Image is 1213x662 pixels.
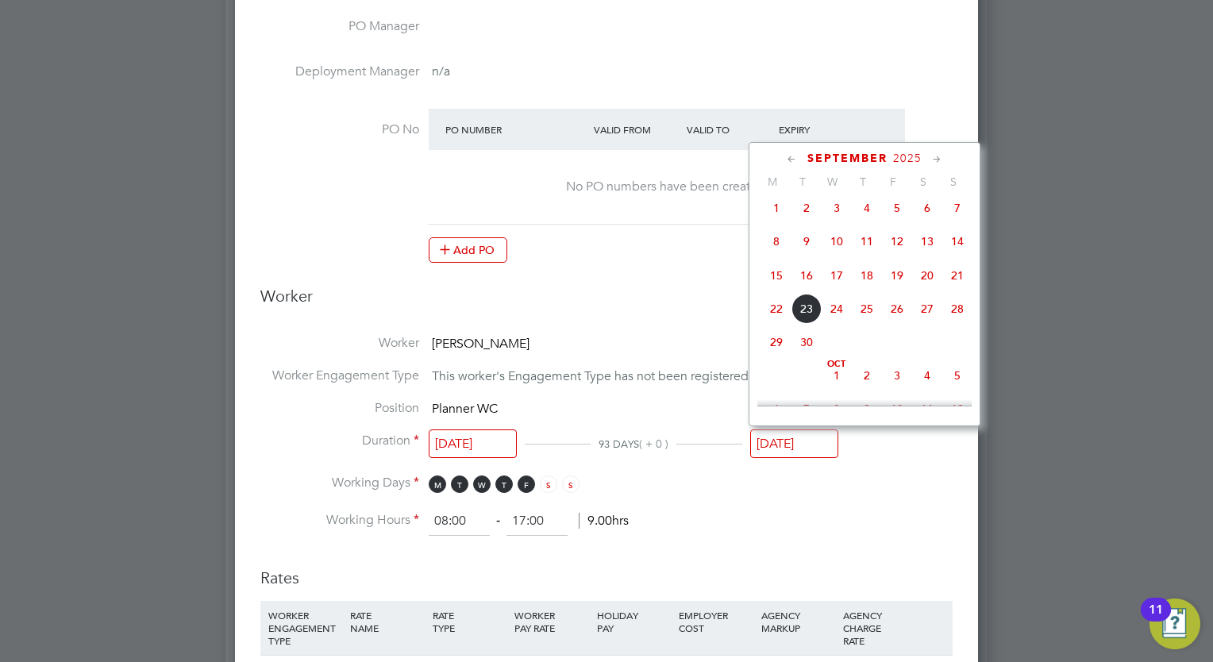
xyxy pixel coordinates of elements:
span: 22 [761,294,791,324]
input: 17:00 [506,507,568,536]
span: S [540,475,557,493]
span: 7 [942,193,972,223]
span: This worker's Engagement Type has not been registered by its Agency. [432,368,830,384]
button: Open Resource Center, 11 new notifications [1149,598,1200,649]
span: 2025 [893,152,922,165]
label: Worker [260,335,419,352]
span: 15 [761,260,791,291]
span: 14 [942,226,972,256]
div: No PO numbers have been created. [445,179,889,195]
span: 27 [912,294,942,324]
span: 9 [852,394,882,424]
h3: Rates [260,552,953,588]
span: S [938,175,968,189]
div: RATE TYPE [429,601,510,642]
label: Working Hours [260,512,419,529]
span: 3 [822,193,852,223]
span: 20 [912,260,942,291]
span: 5 [942,360,972,391]
span: T [495,475,513,493]
div: WORKER PAY RATE [510,601,592,642]
span: 24 [822,294,852,324]
span: 9 [791,226,822,256]
label: Duration [260,433,419,449]
input: Select one [429,429,517,459]
span: F [518,475,535,493]
span: 5 [882,193,912,223]
span: 2 [791,193,822,223]
span: 18 [852,260,882,291]
label: Position [260,400,419,417]
div: HOLIDAY PAY [593,601,675,642]
span: 23 [791,294,822,324]
span: F [878,175,908,189]
span: 16 [791,260,822,291]
span: 6 [761,394,791,424]
span: 4 [912,360,942,391]
span: 11 [852,226,882,256]
span: [PERSON_NAME] [432,336,529,352]
span: T [451,475,468,493]
span: 29 [761,327,791,357]
h3: Worker [260,286,953,319]
span: 17 [822,260,852,291]
div: 11 [1149,610,1163,630]
span: Planner WC [432,401,498,417]
span: 28 [942,294,972,324]
div: Valid From [590,115,683,144]
span: September [807,152,888,165]
span: 10 [822,226,852,256]
div: AGENCY MARKUP [757,601,839,642]
div: EMPLOYER COST [675,601,757,642]
span: ( + 0 ) [639,437,668,451]
span: M [757,175,787,189]
span: 21 [942,260,972,291]
span: S [562,475,580,493]
span: 3 [882,360,912,391]
label: Worker Engagement Type [260,368,419,384]
input: 08:00 [429,507,490,536]
span: 30 [791,327,822,357]
span: 12 [942,394,972,424]
label: Working Days [260,475,419,491]
span: 1 [761,193,791,223]
span: n/a [432,64,450,79]
span: S [908,175,938,189]
span: 13 [912,226,942,256]
span: 25 [852,294,882,324]
span: 4 [852,193,882,223]
div: RATE NAME [346,601,428,642]
span: 12 [882,226,912,256]
span: 10 [882,394,912,424]
div: PO Number [441,115,590,144]
div: WORKER ENGAGEMENT TYPE [264,601,346,655]
span: 8 [761,226,791,256]
div: AGENCY CHARGE RATE [839,601,894,655]
span: 2 [852,360,882,391]
label: Deployment Manager [260,64,419,80]
span: 19 [882,260,912,291]
span: 9.00hrs [579,513,629,529]
span: 11 [912,394,942,424]
span: W [818,175,848,189]
div: Expiry [775,115,868,144]
button: Add PO [429,237,507,263]
div: Valid To [683,115,776,144]
span: 1 [822,360,852,391]
span: T [848,175,878,189]
label: PO Manager [260,18,419,35]
span: W [473,475,491,493]
span: T [787,175,818,189]
span: Oct [822,360,852,368]
span: 8 [822,394,852,424]
label: PO No [260,121,419,138]
span: 93 DAYS [599,437,639,451]
span: M [429,475,446,493]
span: ‐ [493,513,503,529]
span: 7 [791,394,822,424]
input: Select one [750,429,838,459]
span: 6 [912,193,942,223]
span: 26 [882,294,912,324]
